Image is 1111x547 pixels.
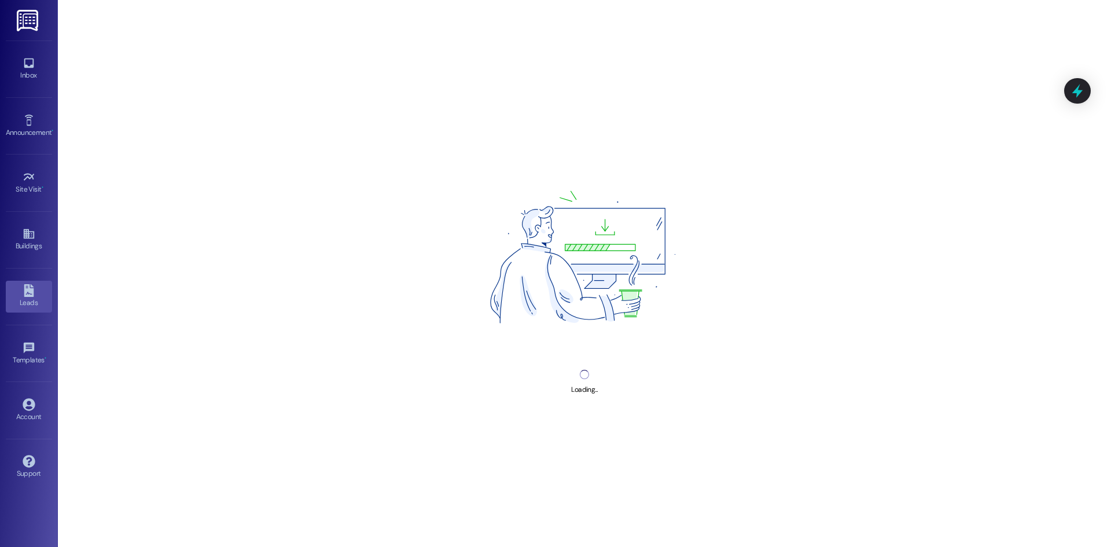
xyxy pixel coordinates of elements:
[6,53,52,85] a: Inbox
[51,127,53,135] span: •
[42,183,43,192] span: •
[6,224,52,255] a: Buildings
[17,10,41,31] img: ResiDesk Logo
[6,395,52,426] a: Account
[6,451,52,483] a: Support
[6,281,52,312] a: Leads
[571,384,597,396] div: Loading...
[45,354,46,362] span: •
[6,338,52,369] a: Templates •
[6,167,52,199] a: Site Visit •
